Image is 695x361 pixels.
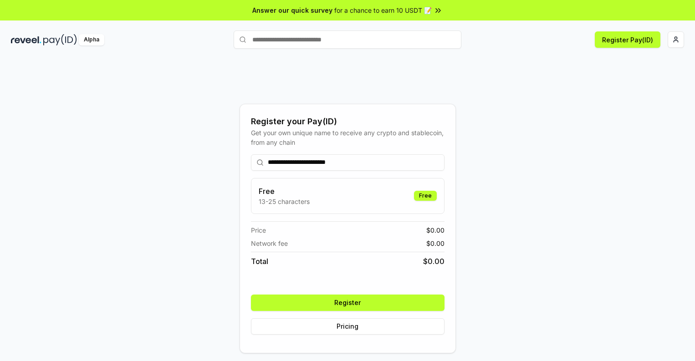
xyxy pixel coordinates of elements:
[259,186,310,197] h3: Free
[414,191,437,201] div: Free
[251,115,445,128] div: Register your Pay(ID)
[251,318,445,335] button: Pricing
[11,34,41,46] img: reveel_dark
[426,225,445,235] span: $ 0.00
[334,5,432,15] span: for a chance to earn 10 USDT 📝
[251,128,445,147] div: Get your own unique name to receive any crypto and stablecoin, from any chain
[251,239,288,248] span: Network fee
[252,5,332,15] span: Answer our quick survey
[259,197,310,206] p: 13-25 characters
[79,34,104,46] div: Alpha
[251,256,268,267] span: Total
[251,225,266,235] span: Price
[426,239,445,248] span: $ 0.00
[43,34,77,46] img: pay_id
[251,295,445,311] button: Register
[423,256,445,267] span: $ 0.00
[595,31,660,48] button: Register Pay(ID)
